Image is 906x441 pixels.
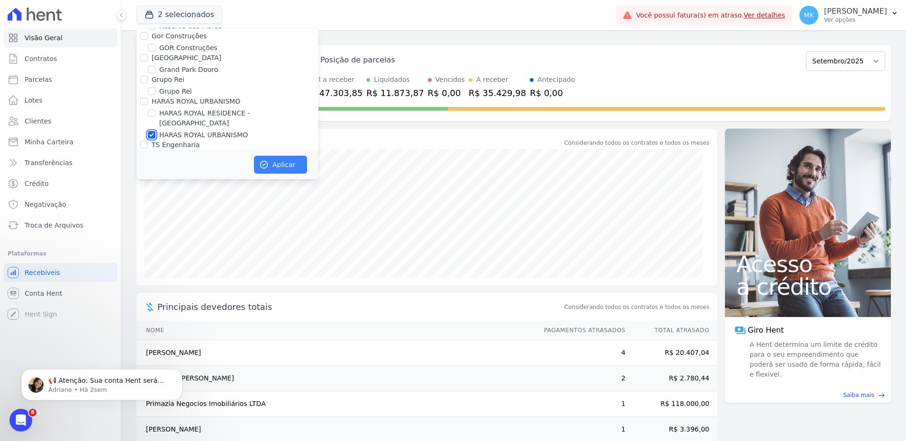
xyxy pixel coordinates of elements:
[29,409,36,416] span: 8
[159,108,318,128] label: HARAS ROYAL RESIDENCE - [GEOGRAPHIC_DATA]
[535,391,626,417] td: 1
[748,325,784,336] span: Giro Hent
[736,275,879,298] span: a crédito
[136,391,535,417] td: Primazia Negocios Imobiliários LTDA
[4,70,117,89] a: Parcelas
[8,248,113,259] div: Plataformas
[157,300,562,313] span: Principais devedores totais
[25,289,62,298] span: Conta Hent
[159,130,248,140] label: HARAS ROYAL URBANISMO
[824,7,887,16] p: [PERSON_NAME]
[159,43,217,53] label: GOR Construções
[157,136,562,149] div: Saldo devedor total
[152,141,200,149] label: TS Engenharia
[136,366,535,391] td: Ducileide [PERSON_NAME]
[136,321,535,340] th: Nome
[159,65,218,75] label: Grand Park Douro
[636,10,785,20] span: Você possui fatura(s) em atraso.
[4,174,117,193] a: Crédito
[152,76,184,83] label: Grupo Rei
[535,366,626,391] td: 2
[159,87,192,97] label: Grupo Rei
[25,33,63,43] span: Visão Geral
[736,253,879,275] span: Acesso
[469,87,526,99] div: R$ 35.429,98
[25,220,83,230] span: Troca de Arquivos
[4,195,117,214] a: Negativação
[366,87,424,99] div: R$ 11.873,87
[374,75,410,85] div: Liquidados
[136,6,222,24] button: 2 selecionados
[428,87,465,99] div: R$ 0,00
[4,263,117,282] a: Recebíveis
[4,284,117,303] a: Conta Hent
[9,409,32,432] iframe: Intercom live chat
[4,132,117,151] a: Minha Carteira
[878,392,885,399] span: east
[731,391,885,399] a: Saiba mais east
[136,340,535,366] td: [PERSON_NAME]
[4,216,117,235] a: Troca de Arquivos
[25,268,60,277] span: Recebíveis
[4,153,117,172] a: Transferências
[7,349,197,415] iframe: Intercom notifications mensagem
[435,75,465,85] div: Vencidos
[25,96,43,105] span: Lotes
[530,87,575,99] div: R$ 0,00
[25,54,57,63] span: Contratos
[564,303,709,311] span: Considerando todos os contratos e todos os meses
[152,97,240,105] label: HARAS ROYAL URBANISMO
[25,200,66,209] span: Negativação
[320,54,395,66] div: Posição de parcelas
[4,112,117,131] a: Clientes
[843,391,874,399] span: Saiba mais
[792,2,906,28] button: MK [PERSON_NAME] Ver opções
[305,75,362,85] div: Total a receber
[537,75,575,85] div: Antecipado
[744,11,786,19] a: Ver detalhes
[748,340,881,379] span: A Hent determina um limite de crédito para o seu empreendimento que poderá ser usado de forma ráp...
[25,137,73,147] span: Minha Carteira
[535,321,626,340] th: Pagamentos Atrasados
[626,391,717,417] td: R$ 118.000,00
[25,179,49,188] span: Crédito
[25,75,52,84] span: Parcelas
[4,28,117,47] a: Visão Geral
[535,340,626,366] td: 4
[152,54,221,62] label: [GEOGRAPHIC_DATA]
[152,32,207,40] label: Gor Construções
[804,12,814,18] span: MK
[626,340,717,366] td: R$ 20.407,04
[476,75,508,85] div: A receber
[25,116,51,126] span: Clientes
[25,158,72,168] span: Transferências
[626,366,717,391] td: R$ 2.780,44
[564,139,709,147] div: Considerando todos os contratos e todos os meses
[4,49,117,68] a: Contratos
[4,91,117,110] a: Lotes
[254,156,307,174] button: Aplicar
[626,321,717,340] th: Total Atrasado
[824,16,887,24] p: Ver opções
[305,87,362,99] div: R$ 47.303,85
